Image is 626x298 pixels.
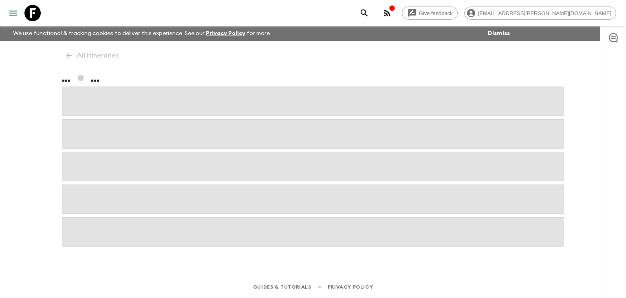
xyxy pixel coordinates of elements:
[5,5,21,21] button: menu
[328,282,373,291] a: Privacy Policy
[253,282,311,291] a: Guides & Tutorials
[356,5,373,21] button: search adventures
[414,10,457,16] span: Give feedback
[402,7,458,20] a: Give feedback
[464,7,616,20] div: [EMAIL_ADDRESS][PERSON_NAME][DOMAIN_NAME]
[474,10,616,16] span: [EMAIL_ADDRESS][PERSON_NAME][DOMAIN_NAME]
[206,31,245,36] a: Privacy Policy
[486,28,512,39] button: Dismiss
[62,70,564,87] h1: ... ...
[10,26,274,41] p: We use functional & tracking cookies to deliver this experience. See our for more.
